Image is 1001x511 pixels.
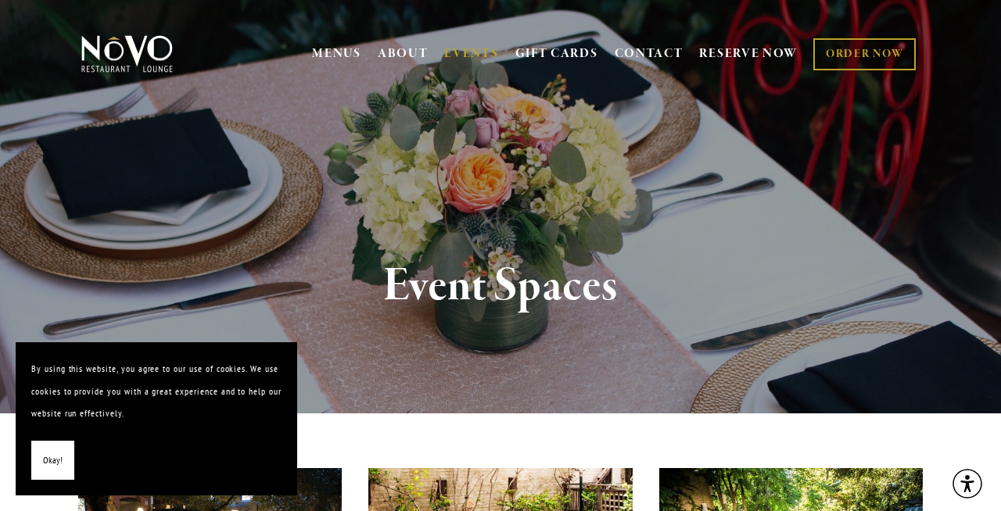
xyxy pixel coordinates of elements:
a: ABOUT [378,46,429,62]
a: EVENTS [444,46,498,62]
button: Okay! [31,441,74,481]
span: Okay! [43,449,63,472]
a: ORDER NOW [813,38,916,70]
a: GIFT CARDS [515,39,598,69]
img: Novo Restaurant &amp; Lounge [78,34,176,73]
p: By using this website, you agree to our use of cookies. We use cookies to provide you with a grea... [31,358,282,425]
section: Cookie banner [16,342,297,495]
a: MENUS [312,46,361,62]
strong: Event Spaces [383,256,619,316]
a: CONTACT [615,39,683,69]
a: RESERVE NOW [699,39,798,69]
